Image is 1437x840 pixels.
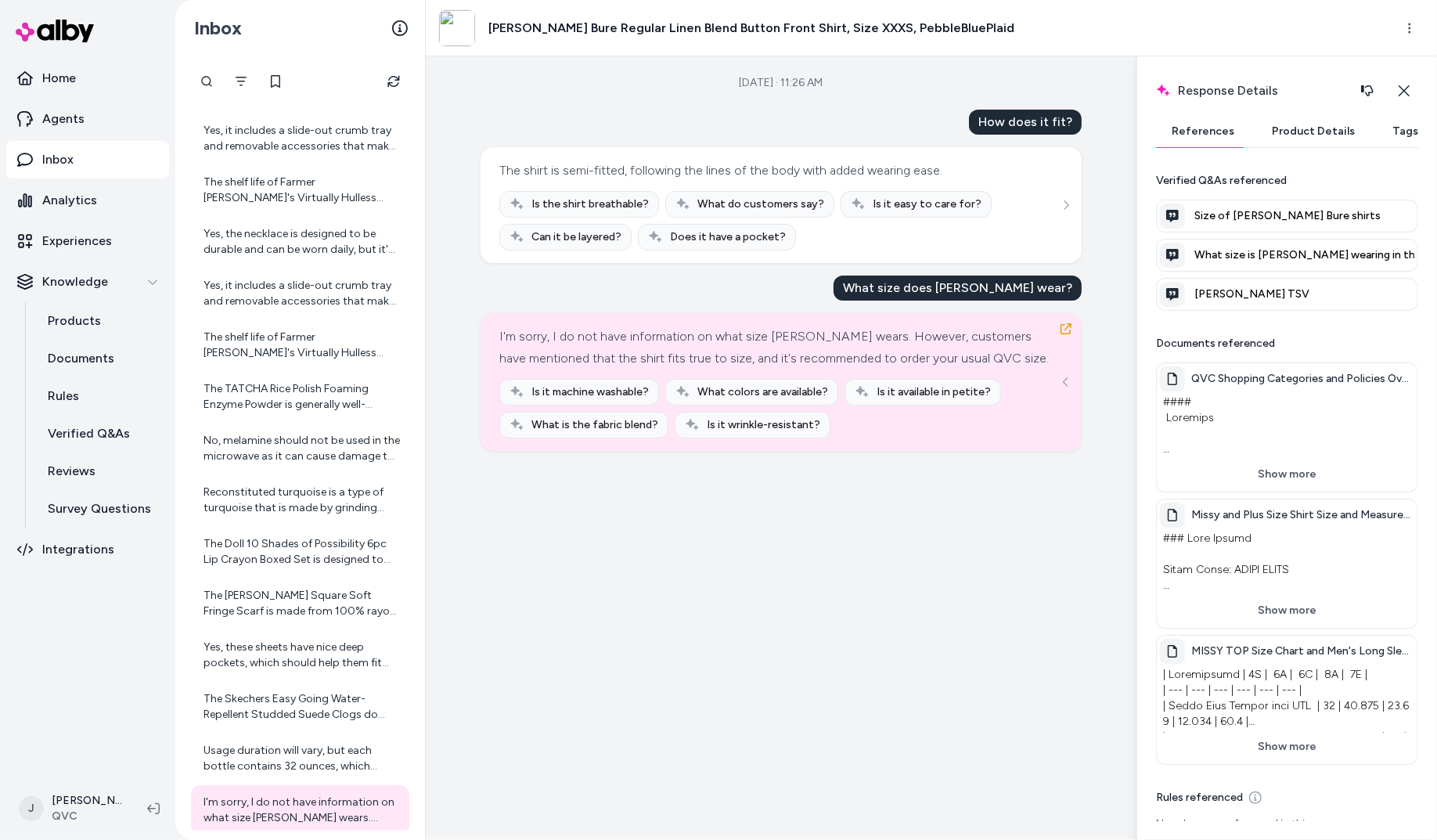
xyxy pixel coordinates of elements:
button: Show more [1160,597,1414,625]
div: The Doll 10 Shades of Possibility 6pc Lip Crayon Boxed Set is designed to provide rich, creamy co... [203,536,400,568]
a: Verified Q&As [32,415,169,452]
a: Agents [6,100,169,138]
a: The TATCHA Rice Polish Foaming Enzyme Powder is generally well-received for its ability to leave ... [191,372,409,422]
p: Analytics [42,191,97,210]
p: Verified Q&As [48,424,130,443]
button: See more [1057,373,1075,391]
div: Yes, it includes a slide-out crumb tray and removable accessories that make cleaning simple. [203,278,400,309]
a: Usage duration will vary, but each bottle contains 32 ounces, which should last several weeks wit... [191,734,409,784]
p: Rules referenced [1156,790,1243,806]
div: No rules were referenced in this message. [1156,817,1418,832]
div: I'm sorry, I do not have information on what size [PERSON_NAME] wears. However, customers have me... [499,326,1059,370]
span: QVC [52,809,122,824]
p: Survey Questions [48,499,151,518]
span: What do customers say? [697,196,824,212]
a: The Doll 10 Shades of Possibility 6pc Lip Crayon Boxed Set is designed to provide rich, creamy co... [191,527,409,577]
div: How does it fit? [969,110,1082,135]
a: Home [6,59,169,97]
a: Survey Questions [32,490,169,528]
span: What is the fabric blend? [531,417,658,433]
a: Products [32,302,169,340]
p: Agents [42,110,85,128]
p: Reviews [48,462,95,481]
img: alby Logo [16,20,94,42]
span: [PERSON_NAME] TSV [1194,287,1414,302]
div: Yes, it includes a slide-out crumb tray and removable accessories that make cleaning simple. [203,123,400,154]
div: No, melamine should not be used in the microwave as it can cause damage to the material and the a... [203,433,400,464]
div: Yes, the necklace is designed to be durable and can be worn daily, but it's recommended to avoid ... [203,226,400,258]
span: Is the shirt breathable? [531,196,649,212]
span: Size of [PERSON_NAME] Bure shirts [1194,208,1414,224]
div: What size does [PERSON_NAME] wear? [834,276,1082,301]
a: The Skechers Easy Going Water-Repellent Studded Suede Clogs do tend to run wide, as noted by some... [191,682,409,732]
div: The TATCHA Rice Polish Foaming Enzyme Powder is generally well-received for its ability to leave ... [203,381,400,413]
div: [DATE] · 11:26 AM [740,75,823,91]
div: The shirt is semi-fitted, following the lines of the body with added wearing ease. [499,160,942,182]
span: Is it easy to care for? [873,196,981,212]
a: The shelf life of Farmer [PERSON_NAME]'s Virtually Hulless Popcorn is twelve months. [191,165,409,215]
button: Filter [225,66,257,97]
span: J [19,796,44,821]
button: Show more [1160,733,1414,761]
div: Reconstituted turquoise is a type of turquoise that is made by grinding natural turquoise into a ... [203,485,400,516]
div: Yes, these sheets have nice deep pockets, which should help them fit well on deep mattresses. Add... [203,640,400,671]
a: Analytics [6,182,169,219]
div: The shelf life of Farmer [PERSON_NAME]'s Virtually Hulless Popcorn is twelve months. [203,330,400,361]
a: No, melamine should not be used in the microwave as it can cause damage to the material and the a... [191,424,409,474]
span: Does it have a pocket? [670,229,786,245]
button: Knowledge [6,263,169,301]
p: Products [48,312,101,330]
p: | Loremipsumd | 4S | 6A | 6C | 8A | 7E | | --- | --- | --- | --- | --- | --- | | Seddo Eius Tempo... [1160,664,1414,733]
span: Is it machine washable? [531,384,649,400]
p: Verified Q&As referenced [1156,173,1287,189]
a: Integrations [6,531,169,568]
span: Can it be layered? [531,229,621,245]
span: Is it wrinkle-resistant? [707,417,820,433]
img: a478498_848.102 [439,10,475,46]
p: Home [42,69,76,88]
h3: [PERSON_NAME] Bure Regular Linen Blend Button Front Shirt, Size XXXS, PebbleBluePlaid [488,19,1014,38]
p: Knowledge [42,272,108,291]
h2: Response Details [1156,75,1383,106]
p: [PERSON_NAME] [52,793,122,809]
button: References [1156,116,1250,147]
div: I'm sorry, I do not have information on what size [PERSON_NAME] wears. However, customers have me... [203,795,400,826]
span: What colors are available? [697,384,828,400]
button: Tags [1377,116,1434,147]
p: Experiences [42,232,112,251]
div: The shelf life of Farmer [PERSON_NAME]'s Virtually Hulless Popcorn is twelve months. [203,175,400,206]
button: See more [1057,196,1075,215]
a: The [PERSON_NAME] Square Soft Fringe Scarf is made from 100% rayon, which is known for its soft a... [191,579,409,629]
a: The shelf life of Farmer [PERSON_NAME]'s Virtually Hulless Popcorn is twelve months. [191,320,409,370]
p: Integrations [42,540,114,559]
a: I'm sorry, I do not have information on what size [PERSON_NAME] wears. However, customers have me... [191,785,409,835]
a: Yes, these sheets have nice deep pockets, which should help them fit well on deep mattresses. Add... [191,630,409,680]
button: J[PERSON_NAME]QVC [9,784,135,834]
p: Documents [48,349,114,368]
div: The [PERSON_NAME] Square Soft Fringe Scarf is made from 100% rayon, which is known for its soft a... [203,588,400,619]
button: Product Details [1256,116,1370,147]
a: Experiences [6,222,169,260]
h2: Inbox [194,16,242,40]
a: Inbox [6,141,169,178]
a: Yes, the necklace is designed to be durable and can be worn daily, but it's recommended to avoid ... [191,217,409,267]
button: Refresh [378,66,409,97]
a: Yes, it includes a slide-out crumb tray and removable accessories that make cleaning simple. [191,114,409,164]
span: QVC Shopping Categories and Policies Overview - 0 [1191,371,1414,387]
p: ### Lore Ipsumd Sitam Conse: ADIPI ELITS | Doeiusmodte | INCI | UTL | ET | D | M | A | EN | | ---... [1160,528,1414,597]
div: The Skechers Easy Going Water-Repellent Studded Suede Clogs do tend to run wide, as noted by some... [203,691,400,723]
p: Inbox [42,150,74,169]
span: Is it available in petite? [877,384,991,400]
span: What size is [PERSON_NAME] wearing in the solid pink linen button up? [1194,247,1414,263]
a: Rules [32,377,169,415]
p: #### Loremips #### Dolorsitam Con Adi el Seddoeiusmo Tempor & Incidid Utlabo Etdolorem Aliquae Ad... [1160,391,1414,460]
button: Show more [1160,460,1414,488]
a: Reviews [32,452,169,490]
a: Documents [32,340,169,377]
span: Missy and Plus Size Shirt Size and Measurement Chart - 0 [1191,507,1414,523]
span: MISSY TOP Size Chart and Men's Long Sleeve Shirt Measurements - 1 [1191,644,1414,659]
p: Documents referenced [1156,336,1275,352]
p: Rules [48,387,79,406]
div: Usage duration will vary, but each bottle contains 32 ounces, which should last several weeks wit... [203,743,400,774]
a: Yes, it includes a slide-out crumb tray and removable accessories that make cleaning simple. [191,269,409,319]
